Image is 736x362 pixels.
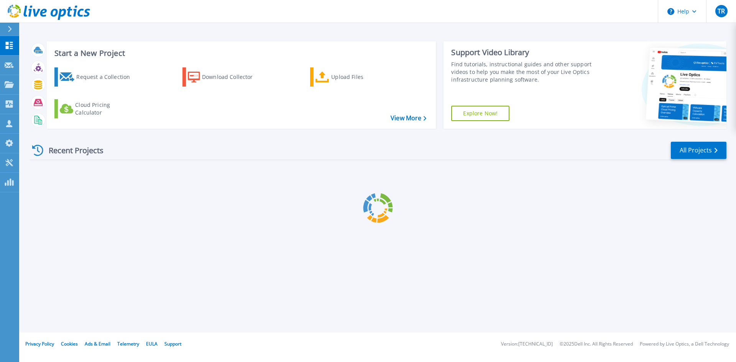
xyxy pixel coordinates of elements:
div: Cloud Pricing Calculator [75,101,136,116]
a: Telemetry [117,341,139,347]
a: Support [164,341,181,347]
a: EULA [146,341,158,347]
div: Upload Files [331,69,393,85]
a: Request a Collection [54,67,140,87]
span: TR [718,8,725,14]
a: All Projects [671,142,726,159]
li: © 2025 Dell Inc. All Rights Reserved [560,342,633,347]
h3: Start a New Project [54,49,426,57]
a: Download Collector [182,67,268,87]
a: Cookies [61,341,78,347]
div: Download Collector [202,69,263,85]
div: Support Video Library [451,48,595,57]
a: Explore Now! [451,106,509,121]
div: Recent Projects [30,141,114,160]
a: Ads & Email [85,341,110,347]
a: View More [391,115,426,122]
div: Find tutorials, instructional guides and other support videos to help you make the most of your L... [451,61,595,84]
a: Privacy Policy [25,341,54,347]
li: Version: [TECHNICAL_ID] [501,342,553,347]
li: Powered by Live Optics, a Dell Technology [640,342,729,347]
a: Upload Files [310,67,396,87]
a: Cloud Pricing Calculator [54,99,140,118]
div: Request a Collection [76,69,138,85]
